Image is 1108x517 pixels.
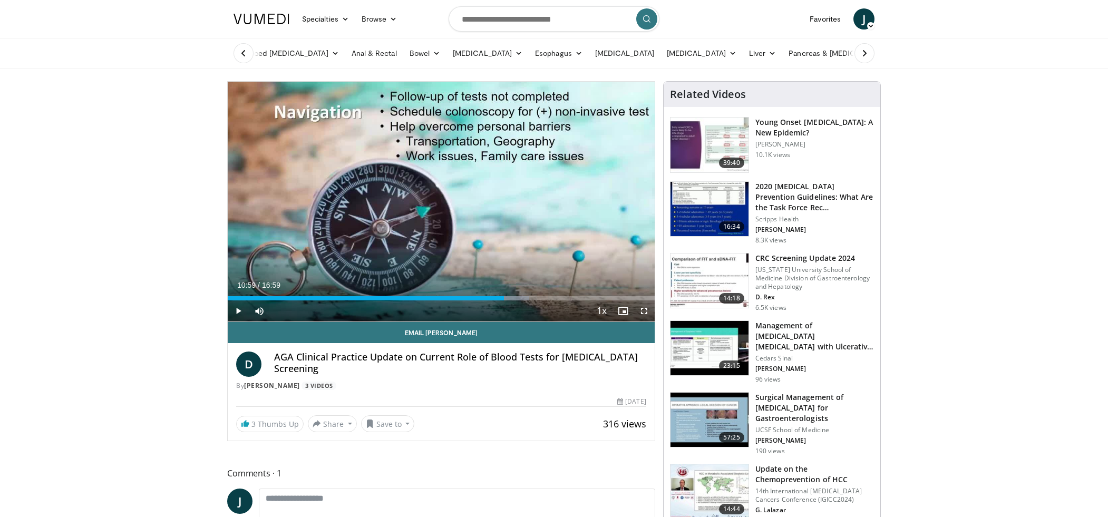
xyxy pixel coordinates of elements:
[755,375,781,384] p: 96 views
[244,381,300,390] a: [PERSON_NAME]
[296,8,355,30] a: Specialties
[755,392,874,424] h3: Surgical Management of [MEDICAL_DATA] for Gastroenterologists
[403,43,446,64] a: Bowel
[755,236,786,245] p: 8.3K views
[634,300,655,321] button: Fullscreen
[755,487,874,504] p: 14th International [MEDICAL_DATA] Cancers Conference (IGICC2024)
[755,506,874,514] p: G. Lalazar
[755,304,786,312] p: 6.5K views
[755,226,874,234] p: [PERSON_NAME]
[355,8,404,30] a: Browse
[449,6,659,32] input: Search topics, interventions
[529,43,589,64] a: Esophagus
[755,320,874,352] h3: Management of [MEDICAL_DATA] [MEDICAL_DATA] with Ulcerative [MEDICAL_DATA]
[670,321,749,376] img: 5fe88c0f-9f33-4433-ade1-79b064a0283b.150x105_q85_crop-smart_upscale.jpg
[755,464,874,485] h3: Update on the Chemoprevention of HCC
[446,43,529,64] a: [MEDICAL_DATA]
[236,352,261,377] a: D
[670,118,749,172] img: b23cd043-23fa-4b3f-b698-90acdd47bf2e.150x105_q85_crop-smart_upscale.jpg
[782,43,906,64] a: Pancreas & [MEDICAL_DATA]
[308,415,357,432] button: Share
[361,415,415,432] button: Save to
[755,117,874,138] h3: Young Onset [MEDICAL_DATA]: A New Epidemic?
[755,140,874,149] p: [PERSON_NAME]
[345,43,403,64] a: Anal & Rectal
[755,354,874,363] p: Cedars Sinai
[274,352,646,374] h4: AGA Clinical Practice Update on Current Role of Blood Tests for [MEDICAL_DATA] Screening
[803,8,847,30] a: Favorites
[228,300,249,321] button: Play
[613,300,634,321] button: Enable picture-in-picture mode
[670,181,874,245] a: 16:34 2020 [MEDICAL_DATA] Prevention Guidelines: What Are the Task Force Rec… Scripps Health [PER...
[719,504,744,514] span: 14:44
[589,43,660,64] a: [MEDICAL_DATA]
[719,221,744,232] span: 16:34
[670,88,746,101] h4: Related Videos
[236,381,646,391] div: By
[228,296,655,300] div: Progress Bar
[670,117,874,173] a: 39:40 Young Onset [MEDICAL_DATA]: A New Epidemic? [PERSON_NAME] 10.1K views
[743,43,782,64] a: Liver
[227,466,655,480] span: Comments 1
[227,43,345,64] a: Advanced [MEDICAL_DATA]
[755,151,790,159] p: 10.1K views
[719,293,744,304] span: 14:18
[591,300,613,321] button: Playback Rate
[237,281,256,289] span: 10:59
[755,293,874,301] p: D. Rex
[670,253,874,312] a: 14:18 CRC Screening Update 2024 [US_STATE] University School of Medicine Division of Gastroentero...
[853,8,874,30] a: J
[670,253,749,308] img: 91500494-a7c6-4302-a3df-6280f031e251.150x105_q85_crop-smart_upscale.jpg
[670,182,749,237] img: 1ac37fbe-7b52-4c81-8c6c-a0dd688d0102.150x105_q85_crop-smart_upscale.jpg
[755,215,874,223] p: Scripps Health
[262,281,280,289] span: 16:59
[236,416,304,432] a: 3 Thumbs Up
[670,393,749,447] img: 00707986-8314-4f7d-9127-27a2ffc4f1fa.150x105_q85_crop-smart_upscale.jpg
[755,365,874,373] p: [PERSON_NAME]
[660,43,743,64] a: [MEDICAL_DATA]
[755,426,874,434] p: UCSF School of Medicine
[617,397,646,406] div: [DATE]
[755,253,874,264] h3: CRC Screening Update 2024
[755,181,874,213] h3: 2020 [MEDICAL_DATA] Prevention Guidelines: What Are the Task Force Rec…
[670,392,874,455] a: 57:25 Surgical Management of [MEDICAL_DATA] for Gastroenterologists UCSF School of Medicine [PERS...
[302,382,336,391] a: 3 Videos
[234,14,289,24] img: VuMedi Logo
[603,417,646,430] span: 316 views
[670,320,874,384] a: 23:15 Management of [MEDICAL_DATA] [MEDICAL_DATA] with Ulcerative [MEDICAL_DATA] Cedars Sinai [PE...
[258,281,260,289] span: /
[755,447,785,455] p: 190 views
[755,436,874,445] p: [PERSON_NAME]
[228,82,655,322] video-js: Video Player
[719,158,744,168] span: 39:40
[719,360,744,371] span: 23:15
[228,322,655,343] a: Email [PERSON_NAME]
[755,266,874,291] p: [US_STATE] University School of Medicine Division of Gastroenterology and Hepatology
[227,489,252,514] a: J
[719,432,744,443] span: 57:25
[249,300,270,321] button: Mute
[251,419,256,429] span: 3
